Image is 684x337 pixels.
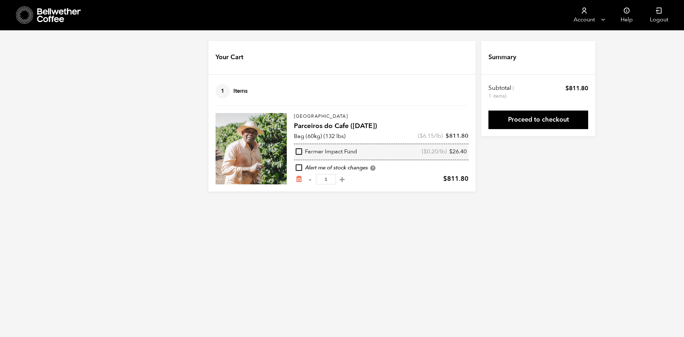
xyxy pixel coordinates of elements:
div: Farmer Impact Fund [296,148,357,156]
bdi: 6.15 [420,132,434,140]
bdi: 811.80 [443,174,468,183]
span: ( /lb) [418,132,443,140]
bdi: 811.80 [446,132,468,140]
a: Proceed to checkout [488,111,588,129]
p: Bag (60kg) (132 lbs) [294,132,346,141]
span: $ [565,84,569,92]
span: $ [424,148,427,155]
bdi: 26.40 [449,148,467,155]
button: - [305,176,314,183]
a: Remove from cart [295,175,302,183]
h4: Parceiros do Cafe ([DATE]) [294,121,468,131]
h4: Items [216,84,248,98]
bdi: 0.20 [424,148,438,155]
span: ( /lb) [422,148,447,156]
input: Qty [316,174,336,184]
th: Subtotal [488,84,515,100]
span: $ [446,132,449,140]
h4: Summary [488,53,516,62]
bdi: 811.80 [565,84,588,92]
button: + [338,176,347,183]
div: Alert me of stock changes [294,164,468,172]
p: [GEOGRAPHIC_DATA] [294,113,468,120]
span: 1 [216,84,230,98]
h4: Your Cart [216,53,243,62]
span: $ [449,148,452,155]
span: $ [443,174,447,183]
span: $ [420,132,423,140]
